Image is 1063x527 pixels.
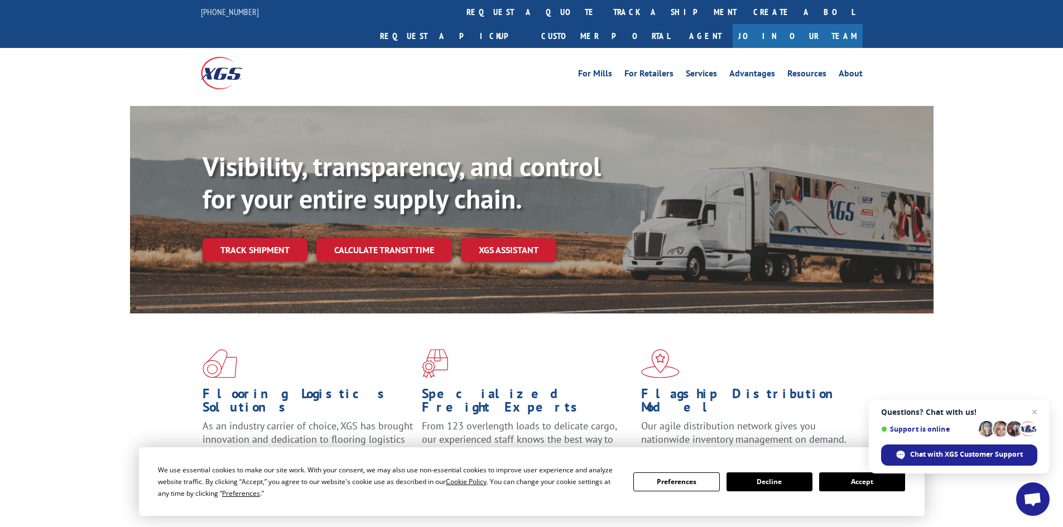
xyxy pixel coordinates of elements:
div: Chat with XGS Customer Support [881,444,1037,466]
a: [PHONE_NUMBER] [201,6,259,17]
span: Cookie Policy [446,477,487,486]
button: Decline [727,472,812,491]
a: Advantages [729,69,775,81]
button: Preferences [633,472,719,491]
div: Cookie Consent Prompt [139,447,925,516]
a: For Retailers [624,69,674,81]
a: Agent [678,24,733,48]
a: Request a pickup [372,24,533,48]
span: Support is online [881,425,975,433]
h1: Flooring Logistics Solutions [203,387,413,419]
span: Preferences [222,489,260,498]
b: Visibility, transparency, and control for your entire supply chain. [203,149,601,216]
a: Services [686,69,717,81]
a: Resources [787,69,826,81]
p: From 123 overlength loads to delicate cargo, our experienced staff knows the best way to move you... [422,419,633,469]
a: Join Our Team [733,24,863,48]
a: XGS ASSISTANT [461,238,556,262]
h1: Specialized Freight Experts [422,387,633,419]
img: xgs-icon-total-supply-chain-intelligence-red [203,349,237,378]
a: For Mills [578,69,612,81]
img: xgs-icon-focused-on-flooring-red [422,349,448,378]
a: Customer Portal [533,24,678,48]
div: Open chat [1016,482,1050,516]
span: Close chat [1028,405,1041,419]
div: We use essential cookies to make our site work. With your consent, we may also use non-essential ... [158,464,620,499]
img: xgs-icon-flagship-distribution-model-red [641,349,680,378]
span: Chat with XGS Customer Support [910,449,1023,460]
h1: Flagship Distribution Model [641,387,852,419]
span: Questions? Chat with us! [881,408,1037,417]
span: Our agile distribution network gives you nationwide inventory management on demand. [641,419,846,446]
span: As an industry carrier of choice, XGS has brought innovation and dedication to flooring logistics... [203,419,413,459]
a: Track shipment [203,238,307,262]
a: Calculate transit time [316,238,452,262]
button: Accept [819,472,905,491]
a: About [839,69,863,81]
